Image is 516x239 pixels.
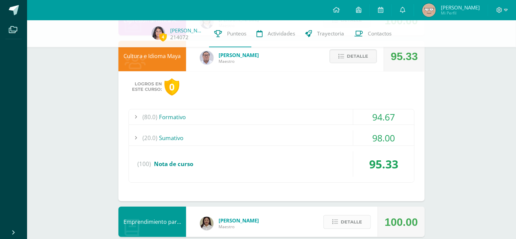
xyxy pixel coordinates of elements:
[323,215,371,229] button: Detalle
[164,78,179,96] div: 0
[159,33,167,41] span: 4
[441,10,480,16] span: Mi Perfil
[118,41,186,71] div: Cultura e Idioma Maya
[251,20,300,47] a: Actividades
[391,41,418,72] div: 95.33
[200,51,214,64] img: 5778bd7e28cf89dedf9ffa8080fc1cd8.png
[347,50,368,62] span: Detalle
[268,30,295,37] span: Actividades
[219,224,259,230] span: Maestro
[209,20,251,47] a: Punteos
[353,109,414,125] div: 94.67
[129,109,414,125] div: Formativo
[341,216,362,228] span: Detalle
[132,81,162,92] span: Logros en este curso:
[368,30,391,37] span: Contactos
[129,130,414,145] div: Sumativo
[154,160,193,168] span: Nota de curso
[152,26,165,40] img: 827ea4b7cc97872ec63cfb1b85fce88f.png
[219,58,259,64] span: Maestro
[219,52,259,58] span: [PERSON_NAME]
[142,109,157,125] span: (80.0)
[219,217,259,224] span: [PERSON_NAME]
[385,207,418,237] div: 100.00
[330,49,377,63] button: Detalle
[200,217,214,230] img: 7b13906345788fecd41e6b3029541beb.png
[317,30,344,37] span: Trayectoria
[170,34,188,41] a: 214072
[137,151,151,177] span: (100)
[227,30,246,37] span: Punteos
[300,20,349,47] a: Trayectoria
[441,4,480,11] span: [PERSON_NAME]
[170,27,204,34] a: [PERSON_NAME]
[349,20,397,47] a: Contactos
[422,3,436,17] img: da0de1698857389b01b9913c08ee4643.png
[142,130,157,145] span: (20.0)
[353,151,414,177] div: 95.33
[118,207,186,237] div: Emprendimiento para la Productividad
[353,130,414,145] div: 98.00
